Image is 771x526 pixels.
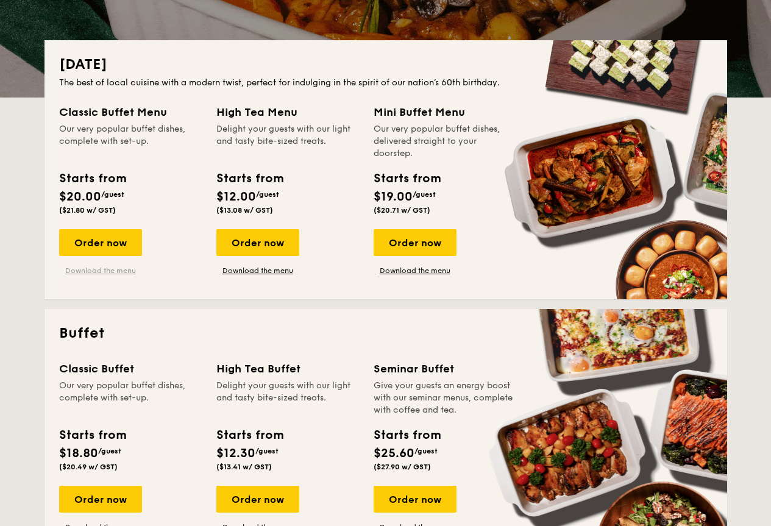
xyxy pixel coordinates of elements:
span: /guest [256,190,279,199]
span: $20.00 [59,190,101,204]
h2: Buffet [59,324,712,343]
div: Starts from [216,426,283,444]
span: ($20.71 w/ GST) [374,206,430,215]
span: /guest [413,190,436,199]
span: ($20.49 w/ GST) [59,463,118,471]
div: The best of local cuisine with a modern twist, perfect for indulging in the spirit of our nation’... [59,77,712,89]
div: Order now [59,229,142,256]
a: Download the menu [59,266,142,275]
span: /guest [255,447,279,455]
div: Classic Buffet Menu [59,104,202,121]
div: High Tea Buffet [216,360,359,377]
div: Starts from [59,169,126,188]
div: Seminar Buffet [374,360,516,377]
h2: [DATE] [59,55,712,74]
span: /guest [98,447,121,455]
span: ($13.08 w/ GST) [216,206,273,215]
a: Download the menu [374,266,457,275]
span: $19.00 [374,190,413,204]
div: Order now [59,486,142,513]
span: $12.00 [216,190,256,204]
span: ($21.80 w/ GST) [59,206,116,215]
span: ($27.90 w/ GST) [374,463,431,471]
div: Order now [374,486,457,513]
span: $12.30 [216,446,255,461]
div: Give your guests an energy boost with our seminar menus, complete with coffee and tea. [374,380,516,416]
div: Our very popular buffet dishes, delivered straight to your doorstep. [374,123,516,160]
div: Our very popular buffet dishes, complete with set-up. [59,380,202,416]
div: High Tea Menu [216,104,359,121]
div: Order now [216,486,299,513]
span: $18.80 [59,446,98,461]
div: Starts from [374,426,440,444]
div: Mini Buffet Menu [374,104,516,121]
span: ($13.41 w/ GST) [216,463,272,471]
span: /guest [101,190,124,199]
div: Our very popular buffet dishes, complete with set-up. [59,123,202,160]
div: Classic Buffet [59,360,202,377]
div: Order now [374,229,457,256]
div: Delight your guests with our light and tasty bite-sized treats. [216,123,359,160]
div: Delight your guests with our light and tasty bite-sized treats. [216,380,359,416]
div: Starts from [59,426,126,444]
div: Order now [216,229,299,256]
span: $25.60 [374,446,414,461]
span: /guest [414,447,438,455]
div: Starts from [374,169,440,188]
a: Download the menu [216,266,299,275]
div: Starts from [216,169,283,188]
